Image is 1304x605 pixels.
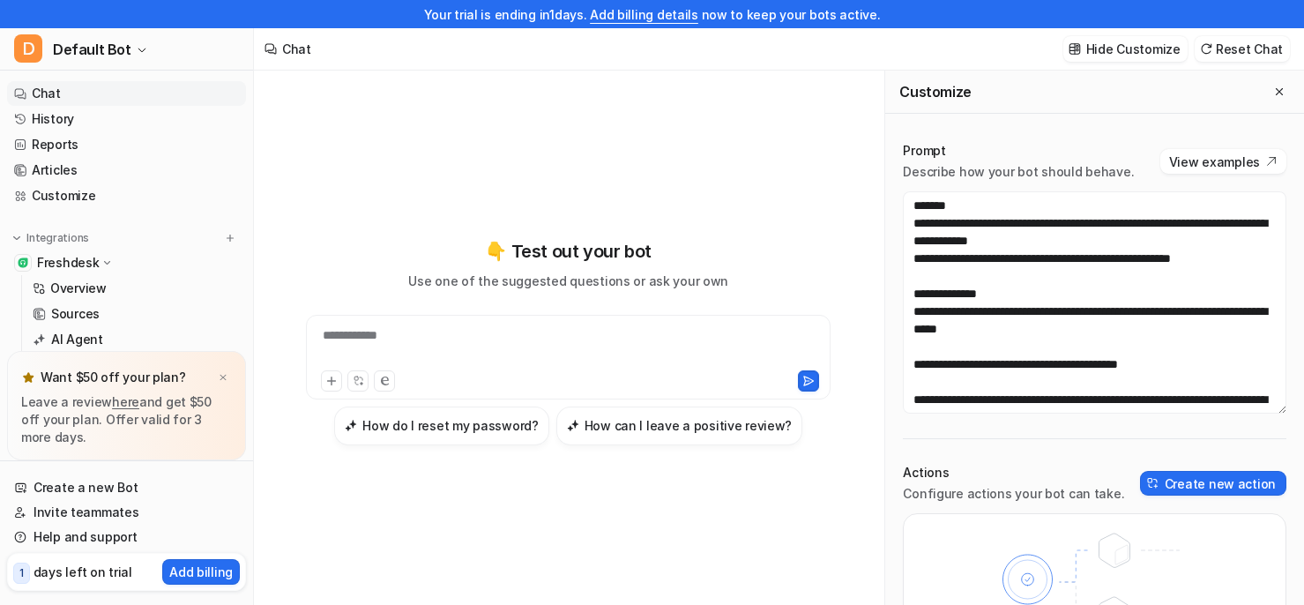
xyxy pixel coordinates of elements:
button: How can I leave a positive review?How can I leave a positive review? [556,407,802,445]
p: AI Agent [51,331,103,348]
a: Customize [7,183,246,208]
p: 1 [19,565,24,581]
a: here [112,394,139,409]
h2: Customize [899,83,971,101]
button: Add billing [162,559,240,585]
a: Invite teammates [7,500,246,525]
p: Describe how your bot should behave. [903,163,1134,181]
a: History [7,107,246,131]
p: Freshdesk [37,254,99,272]
p: Overview [50,280,107,297]
h3: How do I reset my password? [362,416,538,435]
span: Default Bot [53,37,131,62]
img: x [218,372,228,384]
p: Sources [51,305,100,323]
img: expand menu [11,232,23,244]
h3: How can I leave a positive review? [585,416,792,435]
p: Want $50 off your plan? [41,369,186,386]
button: How do I reset my password?How do I reset my password? [334,407,548,445]
a: Overview [26,276,246,301]
a: Add billing details [590,7,698,22]
img: create-action-icon.svg [1147,477,1159,489]
p: Integrations [26,231,89,245]
p: Actions [903,464,1124,482]
img: Freshdesk [18,258,28,268]
a: Help and support [7,525,246,549]
p: Add billing [169,563,233,581]
button: View examples [1160,149,1286,174]
a: AI Agent [26,327,246,352]
button: Close flyout [1269,81,1290,102]
button: Reset Chat [1195,36,1290,62]
a: Chat [7,81,246,106]
p: 👇 Test out your bot [485,238,651,265]
button: Hide Customize [1063,36,1188,62]
a: Reports [7,132,246,157]
a: Sources [26,302,246,326]
img: How do I reset my password? [345,419,357,432]
p: Configure actions your bot can take. [903,485,1124,503]
button: Integrations [7,229,94,247]
p: Leave a review and get $50 off your plan. Offer valid for 3 more days. [21,393,232,446]
img: reset [1200,42,1212,56]
button: Create new action [1140,471,1286,496]
p: Use one of the suggested questions or ask your own [408,272,728,290]
a: Create a new Bot [7,475,246,500]
img: customize [1069,42,1081,56]
p: Prompt [903,142,1134,160]
p: days left on trial [34,563,132,581]
a: Articles [7,158,246,183]
p: Hide Customize [1086,40,1181,58]
img: How can I leave a positive review? [567,419,579,432]
img: menu_add.svg [224,232,236,244]
div: Chat [282,40,311,58]
img: star [21,370,35,385]
span: D [14,34,42,63]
